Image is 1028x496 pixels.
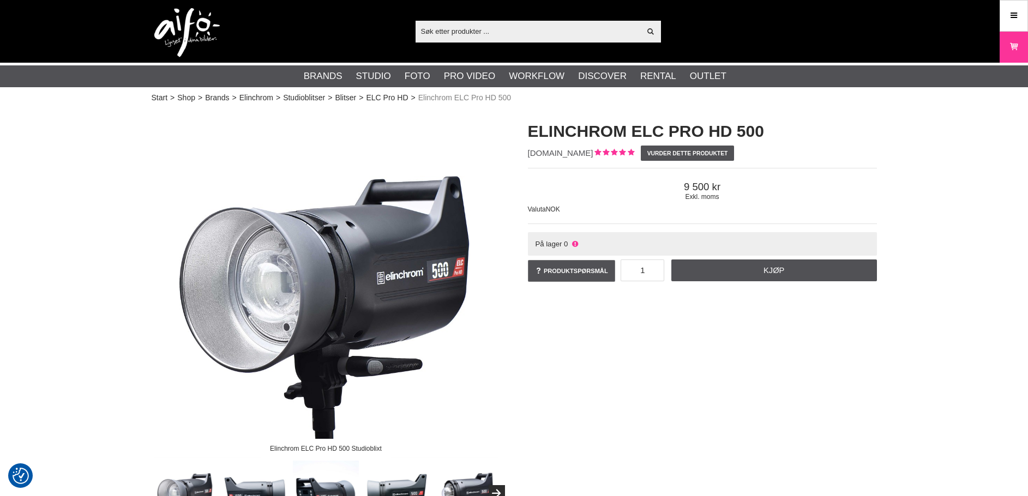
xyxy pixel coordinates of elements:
a: Workflow [509,69,564,83]
span: Valuta [528,205,546,213]
span: > [170,92,175,104]
span: NOK [546,205,560,213]
a: Kjøp [671,259,877,281]
a: Start [152,92,168,104]
span: 9 500 [528,181,877,193]
button: Samtykkepreferanser [13,466,29,486]
span: På lager [535,240,562,248]
a: ELC Pro HD [366,92,408,104]
a: Discover [578,69,627,83]
a: Elinchrom [239,92,273,104]
a: Outlet [690,69,726,83]
a: Vurder dette produktet [641,146,734,161]
span: > [198,92,202,104]
a: Studio [356,69,391,83]
span: 0 [564,240,568,248]
a: Studioblitser [283,92,325,104]
a: Blitser [335,92,356,104]
span: Elinchrom ELC Pro HD 500 [418,92,511,104]
a: Brands [205,92,229,104]
a: Brands [304,69,342,83]
div: Kundevurdering: 5.00 [593,148,634,159]
img: Elinchrom ELC Pro HD 500 Studioblixt [152,109,501,458]
input: Søk etter produkter ... [416,23,641,39]
img: logo.png [154,8,220,57]
span: [DOMAIN_NAME] [528,148,593,158]
a: Produktspørsmål [528,260,616,282]
span: > [328,92,332,104]
a: Pro Video [444,69,495,83]
span: > [359,92,363,104]
i: Ikke på lager [570,240,579,248]
span: > [411,92,416,104]
h1: Elinchrom ELC Pro HD 500 [528,120,877,143]
span: > [276,92,280,104]
a: Shop [177,92,195,104]
div: Elinchrom ELC Pro HD 500 Studioblixt [261,439,390,458]
span: Exkl. moms [528,193,877,201]
span: > [232,92,237,104]
a: Foto [405,69,430,83]
img: Revisit consent button [13,468,29,484]
a: Rental [640,69,676,83]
